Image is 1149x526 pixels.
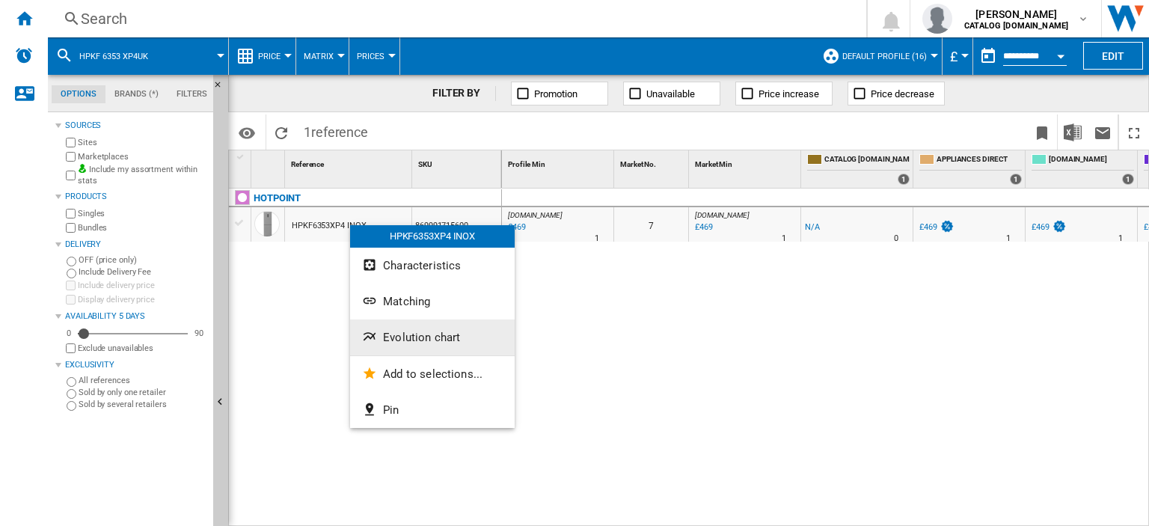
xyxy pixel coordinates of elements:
button: Evolution chart [350,319,515,355]
span: Add to selections... [383,367,482,381]
span: Evolution chart [383,331,460,344]
span: Characteristics [383,259,461,272]
button: Pin... [350,392,515,428]
div: HPKF6353XP4 INOX [350,225,515,248]
button: Characteristics [350,248,515,284]
button: Matching [350,284,515,319]
span: Matching [383,295,430,308]
span: Pin [383,403,399,417]
button: Add to selections... [350,356,515,392]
